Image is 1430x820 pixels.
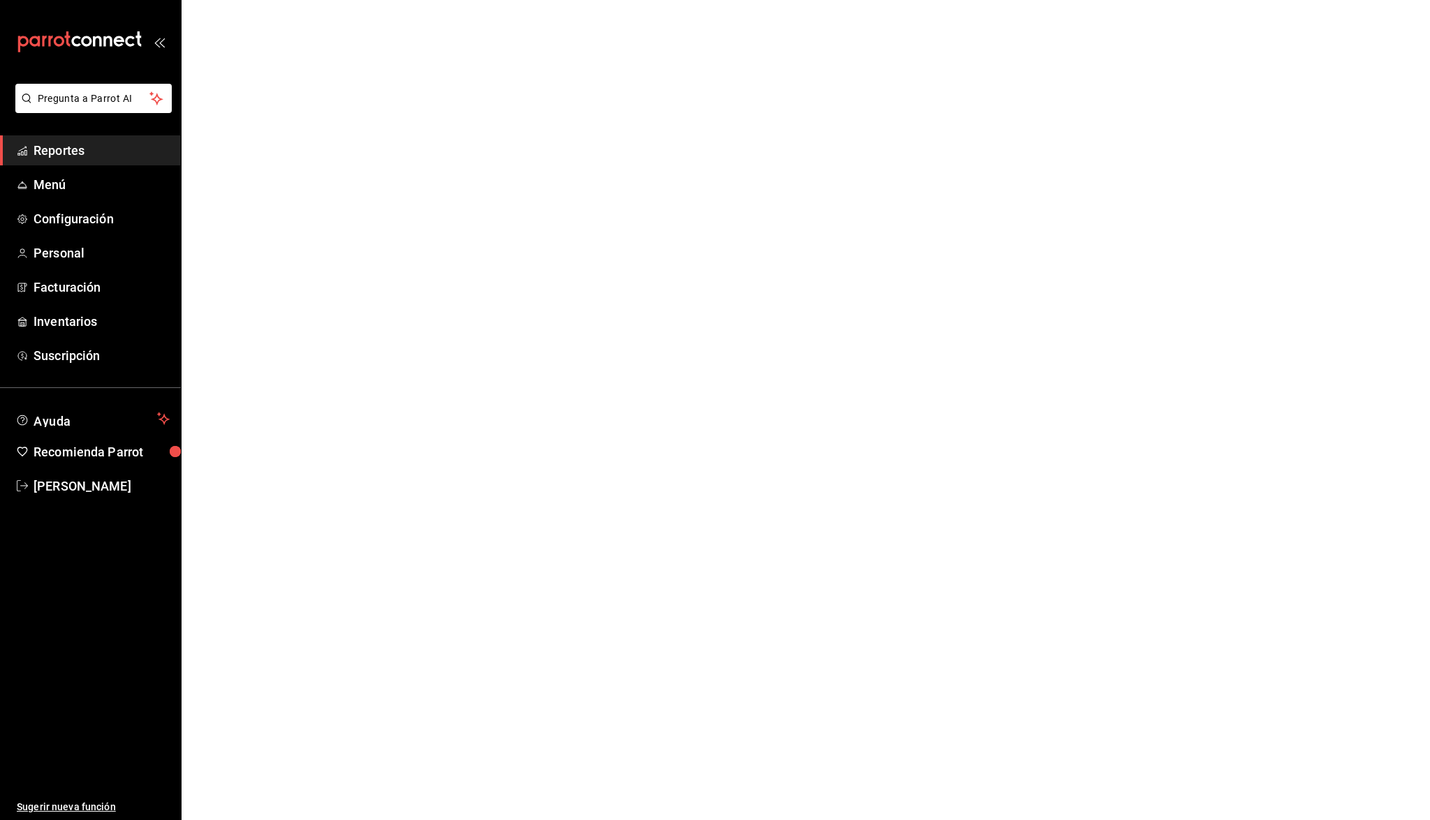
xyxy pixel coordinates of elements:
[34,477,170,495] span: [PERSON_NAME]
[17,800,170,814] span: Sugerir nueva función
[34,175,170,194] span: Menú
[38,91,150,106] span: Pregunta a Parrot AI
[10,101,172,116] a: Pregunta a Parrot AI
[34,278,170,297] span: Facturación
[15,84,172,113] button: Pregunta a Parrot AI
[34,346,170,365] span: Suscripción
[34,442,170,461] span: Recomienda Parrot
[154,36,165,47] button: open_drawer_menu
[34,410,152,427] span: Ayuda
[34,209,170,228] span: Configuración
[34,312,170,331] span: Inventarios
[34,244,170,262] span: Personal
[34,141,170,160] span: Reportes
